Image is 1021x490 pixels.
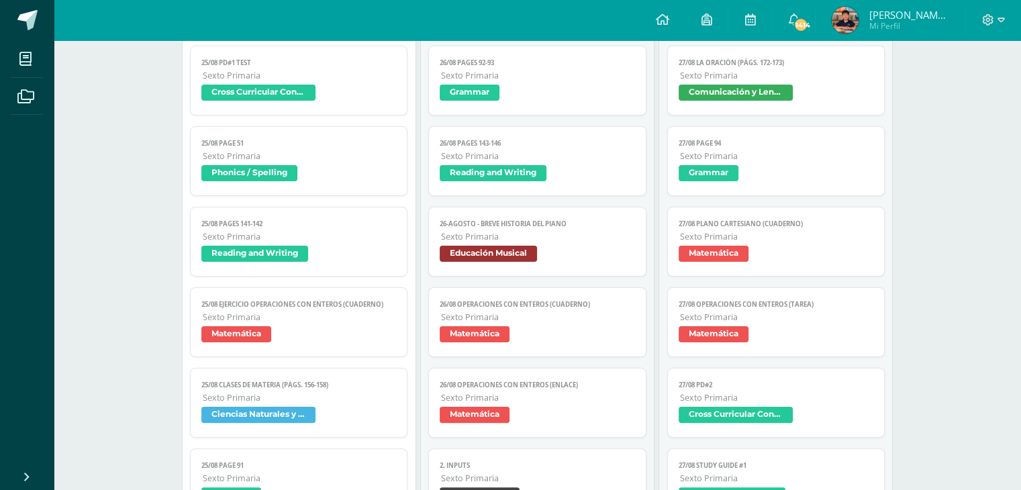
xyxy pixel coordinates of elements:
[440,58,635,67] span: 26/08 Pages 92-93
[441,392,635,403] span: Sexto Primaria
[679,381,874,389] span: 27/08 PD#2
[680,231,874,242] span: Sexto Primaria
[679,219,874,228] span: 27/08 Plano cartesiano (cuaderno)
[441,473,635,484] span: Sexto Primaria
[793,17,808,32] span: 1414
[201,326,271,342] span: Matemática
[680,311,874,323] span: Sexto Primaria
[201,58,397,67] span: 25/08 PD#1 TEST
[679,85,793,101] span: Comunicación y Lenguaje
[679,58,874,67] span: 27/08 La oración (págs. 172-173)
[190,46,408,115] a: 25/08 PD#1 TESTSexto PrimariaCross Curricular Connections
[201,165,297,181] span: Phonics / Spelling
[680,392,874,403] span: Sexto Primaria
[667,368,885,438] a: 27/08 PD#2Sexto PrimariaCross Curricular Connections
[869,8,949,21] span: [PERSON_NAME] [PERSON_NAME]
[428,46,646,115] a: 26/08 Pages 92-93Sexto PrimariaGrammar
[679,326,748,342] span: Matemática
[440,381,635,389] span: 26/08 Operaciones con enteros (enlace)
[441,70,635,81] span: Sexto Primaria
[441,231,635,242] span: Sexto Primaria
[201,461,397,470] span: 25/08 Page 91
[440,461,635,470] span: 2. inputs
[203,392,397,403] span: Sexto Primaria
[440,407,509,423] span: Matemática
[190,368,408,438] a: 25/08 Clases de materia (págs. 156-158)Sexto PrimariaCiencias Naturales y Tecnología
[190,207,408,277] a: 25/08 Pages 141-142Sexto PrimariaReading and Writing
[667,287,885,357] a: 27/08 Operaciones con enteros (tarea)Sexto PrimariaMatemática
[679,246,748,262] span: Matemática
[201,381,397,389] span: 25/08 Clases de materia (págs. 156-158)
[428,207,646,277] a: 26-agosto - Breve historia del pianoSexto PrimariaEducación Musical
[201,300,397,309] span: 25/08 EJercicio operaciones con enteros (cuaderno)
[869,20,949,32] span: Mi Perfil
[680,473,874,484] span: Sexto Primaria
[440,246,537,262] span: Educación Musical
[832,7,859,34] img: 60409fed9587a650131af54a156fac1c.png
[680,150,874,162] span: Sexto Primaria
[201,219,397,228] span: 25/08 Pages 141-142
[441,150,635,162] span: Sexto Primaria
[440,300,635,309] span: 26/08 Operaciones con enteros (cuaderno)
[440,165,546,181] span: Reading and Writing
[201,139,397,148] span: 25/08 Page 51
[428,287,646,357] a: 26/08 Operaciones con enteros (cuaderno)Sexto PrimariaMatemática
[201,85,315,101] span: Cross Curricular Connections
[203,311,397,323] span: Sexto Primaria
[679,407,793,423] span: Cross Curricular Connections
[190,287,408,357] a: 25/08 EJercicio operaciones con enteros (cuaderno)Sexto PrimariaMatemática
[440,326,509,342] span: Matemática
[190,126,408,196] a: 25/08 Page 51Sexto PrimariaPhonics / Spelling
[428,368,646,438] a: 26/08 Operaciones con enteros (enlace)Sexto PrimariaMatemática
[440,139,635,148] span: 26/08 Pages 143-146
[203,473,397,484] span: Sexto Primaria
[679,300,874,309] span: 27/08 Operaciones con enteros (tarea)
[667,126,885,196] a: 27/08 Page 94Sexto PrimariaGrammar
[679,461,874,470] span: 27/08 Study Guide #1
[679,139,874,148] span: 27/08 Page 94
[440,219,635,228] span: 26-agosto - Breve historia del piano
[203,231,397,242] span: Sexto Primaria
[441,311,635,323] span: Sexto Primaria
[201,407,315,423] span: Ciencias Naturales y Tecnología
[203,70,397,81] span: Sexto Primaria
[440,85,499,101] span: Grammar
[201,246,308,262] span: Reading and Writing
[428,126,646,196] a: 26/08 Pages 143-146Sexto PrimariaReading and Writing
[679,165,738,181] span: Grammar
[203,150,397,162] span: Sexto Primaria
[667,46,885,115] a: 27/08 La oración (págs. 172-173)Sexto PrimariaComunicación y Lenguaje
[667,207,885,277] a: 27/08 Plano cartesiano (cuaderno)Sexto PrimariaMatemática
[680,70,874,81] span: Sexto Primaria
